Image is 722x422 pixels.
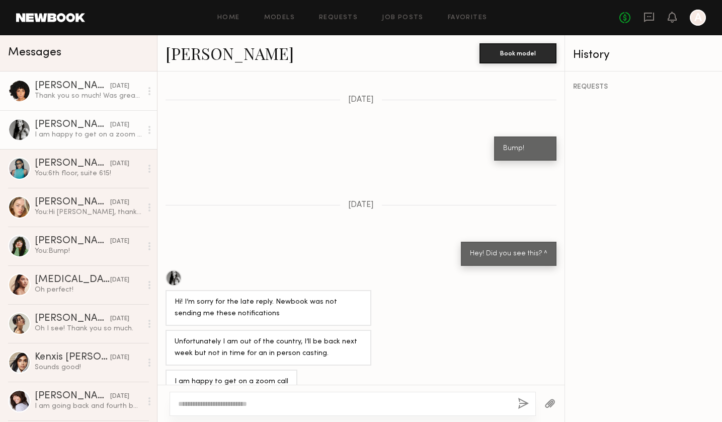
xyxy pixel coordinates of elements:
[448,15,488,21] a: Favorites
[503,143,547,155] div: Bump!
[35,120,110,130] div: [PERSON_NAME]
[35,363,142,372] div: Sounds good!
[175,376,288,388] div: I am happy to get on a zoom call
[110,275,129,285] div: [DATE]
[470,248,547,260] div: Hey! Did you see this? ^
[110,237,129,246] div: [DATE]
[35,275,110,285] div: [MEDICAL_DATA][PERSON_NAME]
[110,159,129,169] div: [DATE]
[573,84,714,91] div: REQUESTS
[573,49,714,61] div: History
[175,336,362,360] div: Unfortunately I am out of the country, I’ll be back next week but not in time for an in person ca...
[35,401,142,411] div: I am going back and fourth between my and LA, depending on jobs :) so i am flexible
[110,120,129,130] div: [DATE]
[348,96,374,104] span: [DATE]
[35,159,110,169] div: [PERSON_NAME]
[35,197,110,207] div: [PERSON_NAME]
[35,81,110,91] div: [PERSON_NAME]
[8,47,61,58] span: Messages
[382,15,424,21] a: Job Posts
[35,391,110,401] div: [PERSON_NAME]
[110,198,129,207] div: [DATE]
[35,236,110,246] div: [PERSON_NAME]
[110,314,129,324] div: [DATE]
[217,15,240,21] a: Home
[348,201,374,209] span: [DATE]
[35,207,142,217] div: You: Hi [PERSON_NAME], thank you so much for coming in [DATE]. However, we're going to go in anot...
[175,297,362,320] div: Hi! I’m sorry for the late reply. Newbook was not sending me these notifications
[35,130,142,139] div: I am happy to get on a zoom call
[110,392,129,401] div: [DATE]
[479,48,556,57] a: Book model
[35,169,142,178] div: You: 6th floor, suite 615!
[110,353,129,363] div: [DATE]
[479,43,556,63] button: Book model
[110,82,129,91] div: [DATE]
[35,285,142,295] div: Oh perfect!
[35,91,142,101] div: Thank you so much! Was great working with everyone. Hoping to connect soon
[35,353,110,363] div: Kenxis [PERSON_NAME]
[319,15,358,21] a: Requests
[35,324,142,333] div: Oh I see! Thank you so much.
[35,314,110,324] div: [PERSON_NAME]
[264,15,295,21] a: Models
[166,42,294,64] a: [PERSON_NAME]
[35,246,142,256] div: You: Bump!
[690,10,706,26] a: A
